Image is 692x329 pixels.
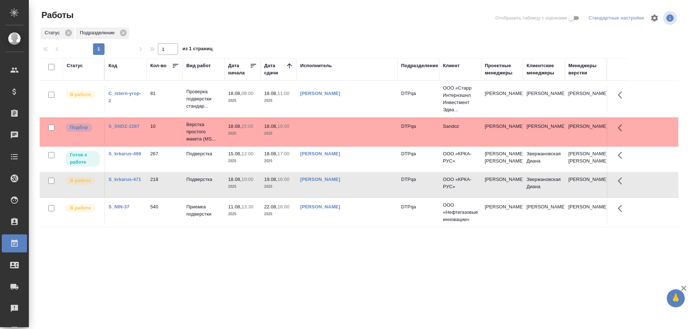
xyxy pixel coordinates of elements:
p: 10:00 [241,177,253,182]
td: [PERSON_NAME] [523,119,565,144]
div: Исполнитель выполняет работу [65,90,101,100]
p: В работе [70,204,91,212]
a: [PERSON_NAME] [300,91,340,96]
div: Дата сдачи [264,62,286,77]
div: Исполнитель [300,62,332,69]
p: 2025 [264,183,293,190]
p: 2025 [228,183,257,190]
p: 2025 [228,97,257,104]
span: из 1 страниц [182,44,213,55]
p: [PERSON_NAME] [568,123,603,130]
p: Приемка подверстки [186,203,221,218]
span: Посмотреть информацию [663,11,678,25]
p: 18.08, [228,177,241,182]
div: Статус [40,27,74,39]
p: [PERSON_NAME] [568,176,603,183]
a: [PERSON_NAME] [300,204,340,209]
p: 19.08, [264,177,278,182]
button: Здесь прячутся важные кнопки [613,147,631,164]
p: 11:00 [278,91,289,96]
p: 08:00 [241,91,253,96]
span: 🙏 [670,291,682,306]
a: [PERSON_NAME] [300,177,340,182]
p: Статус [45,29,62,36]
p: 16:00 [278,204,289,209]
button: Здесь прячутся важные кнопки [613,200,631,217]
p: 16:00 [278,177,289,182]
p: 18.08, [228,91,241,96]
div: Код [108,62,117,69]
button: Здесь прячутся важные кнопки [613,172,631,190]
a: C_istern-yrop-2 [108,91,141,103]
td: [PERSON_NAME] [523,200,565,225]
button: Здесь прячутся важные кнопки [613,86,631,104]
p: 12:00 [241,151,253,156]
p: [PERSON_NAME], [PERSON_NAME] [568,150,603,165]
p: 2025 [264,97,293,104]
p: 2025 [228,130,257,137]
p: 18.08, [228,124,241,129]
p: [PERSON_NAME], [PERSON_NAME] [485,150,519,165]
p: ООО «КРКА-РУС» [443,150,478,165]
div: Подразделение [76,27,129,39]
p: 2025 [264,157,293,165]
p: ООО «КРКА-РУС» [443,176,478,190]
td: 218 [147,172,183,198]
button: 🙏 [667,289,685,307]
span: Отобразить таблицу с оценками [495,14,567,22]
p: Подверстка [186,176,221,183]
td: Звержановская Диана [523,172,565,198]
p: 18.08, [264,151,278,156]
div: Клиент [443,62,460,69]
div: Подразделение [401,62,438,69]
a: S_krkarus-469 [108,151,141,156]
a: S_SNDZ-2287 [108,124,139,129]
button: Здесь прячутся важные кнопки [613,119,631,137]
td: [PERSON_NAME] [481,86,523,112]
div: Проектные менеджеры [485,62,519,77]
td: [PERSON_NAME] [523,86,565,112]
p: [PERSON_NAME] [568,90,603,97]
div: Менеджеры верстки [568,62,603,77]
div: Клиентские менеджеры [527,62,561,77]
div: split button [587,13,646,24]
div: Вид работ [186,62,211,69]
div: Исполнитель выполняет работу [65,203,101,213]
td: 10 [147,119,183,144]
p: 15:00 [241,124,253,129]
p: ООО «Старр Интернэшнл Инвестмент Эдва... [443,85,478,113]
p: 2025 [228,157,257,165]
td: 267 [147,147,183,172]
p: [PERSON_NAME] [568,203,603,211]
td: [PERSON_NAME] [481,172,523,198]
td: [PERSON_NAME] [481,200,523,225]
p: Проверка подверстки стандар... [186,88,221,110]
div: Кол-во [150,62,167,69]
p: Sandoz [443,123,478,130]
td: Звержановская Диана [523,147,565,172]
p: Готов к работе [70,151,96,166]
td: DTPqa [398,200,439,225]
td: 81 [147,86,183,112]
p: Подбор [70,124,88,131]
p: Подверстка [186,150,221,157]
p: 22.08, [264,204,278,209]
p: 11.08, [228,204,241,209]
td: DTPqa [398,147,439,172]
p: 13:30 [241,204,253,209]
p: 16:00 [278,124,289,129]
td: DTPqa [398,172,439,198]
p: В работе [70,177,91,184]
span: Настроить таблицу [646,9,663,27]
td: DTPqa [398,86,439,112]
p: Подразделение [80,29,117,36]
span: Работы [40,9,74,21]
td: 540 [147,200,183,225]
a: [PERSON_NAME] [300,151,340,156]
p: 18.08, [264,91,278,96]
p: 15.08, [228,151,241,156]
td: [PERSON_NAME] [481,119,523,144]
p: ООО «Нефтегазовые инновации» [443,202,478,223]
a: S_NIN-37 [108,204,129,209]
div: Статус [67,62,83,69]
